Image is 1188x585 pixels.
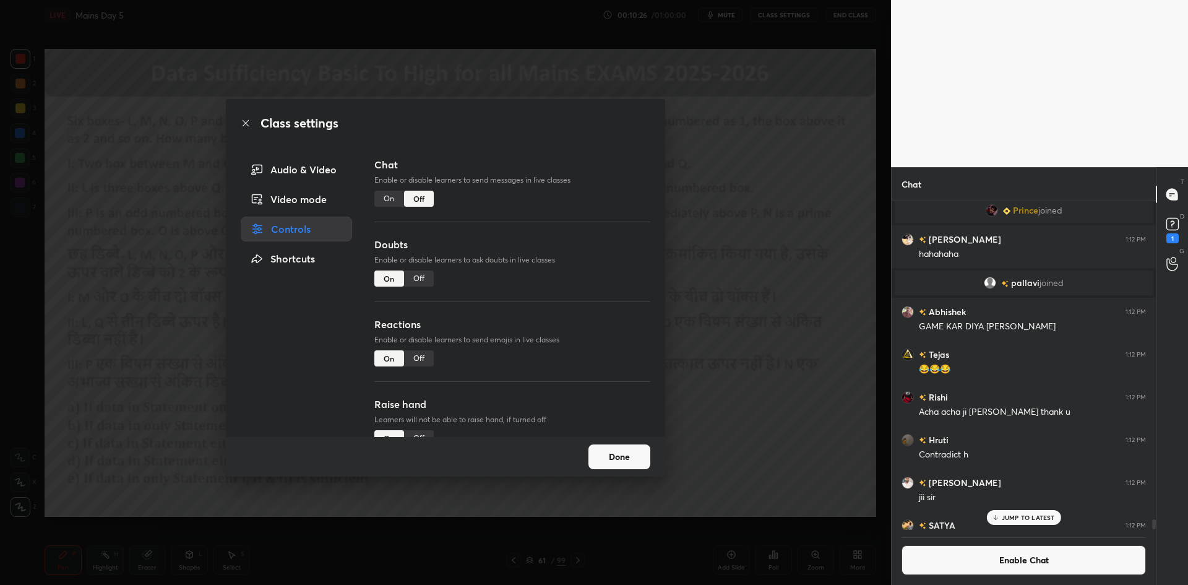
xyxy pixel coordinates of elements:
[1180,212,1184,221] p: D
[1179,246,1184,256] p: G
[374,397,650,412] h3: Raise hand
[919,352,926,358] img: no-rating-badge.077c3623.svg
[919,236,926,243] img: no-rating-badge.077c3623.svg
[919,309,926,316] img: no-rating-badge.077c3623.svg
[404,191,434,207] div: Off
[926,391,948,404] h6: Rishi
[1013,206,1038,215] span: Prince
[926,519,955,532] h6: SATYA
[902,545,1146,575] button: Enable Chat
[1181,177,1184,186] p: T
[374,317,650,332] h3: Reactions
[926,305,966,318] h6: Abhishek
[1126,522,1146,529] div: 1:12 PM
[260,114,338,132] h2: Class settings
[374,254,650,266] p: Enable or disable learners to ask doubts in live classes
[926,476,1001,489] h6: [PERSON_NAME]
[892,201,1156,530] div: grid
[919,248,1146,261] div: hahahaha
[1038,206,1062,215] span: joined
[902,519,914,532] img: be6a8eb4c6bd497e967de22eea8013e9.jpg
[902,306,914,318] img: d502f24fec7f482aa8d61f71097c205a.jpg
[374,350,404,366] div: On
[926,433,949,446] h6: Hruti
[919,449,1146,461] div: Contradict h
[1166,233,1179,243] div: 1
[374,157,650,172] h3: Chat
[1126,308,1146,316] div: 1:12 PM
[902,233,914,246] img: 6ffa9314c1c447a1bcada66da3f98a4f.36421904_3
[919,363,1146,376] div: 😂😂😂
[374,430,404,446] div: On
[374,191,404,207] div: On
[919,394,926,401] img: no-rating-badge.077c3623.svg
[919,492,1146,504] div: jii sir
[919,522,926,529] img: no-rating-badge.077c3623.svg
[404,271,434,287] div: Off
[926,233,1001,246] h6: [PERSON_NAME]
[1002,514,1055,521] p: JUMP TO LATEST
[919,321,1146,333] div: GAME KAR DIYA [PERSON_NAME]
[241,187,352,212] div: Video mode
[1126,394,1146,401] div: 1:12 PM
[374,237,650,252] h3: Doubts
[1126,436,1146,444] div: 1:12 PM
[902,349,914,361] img: 60ab848ff2fa4a23be06bbc47dc1e462.52377515_3
[374,414,650,425] p: Learners will not be able to raise hand, if turned off
[404,430,434,446] div: Off
[1126,236,1146,243] div: 1:12 PM
[1039,278,1064,288] span: joined
[1003,207,1010,215] img: Learner_Badge_beginner_1_8b307cf2a0.svg
[919,406,1146,418] div: Acha acha ji [PERSON_NAME] thank u
[241,246,352,271] div: Shortcuts
[588,444,650,469] button: Done
[892,168,931,201] p: Chat
[404,350,434,366] div: Off
[919,480,926,487] img: no-rating-badge.077c3623.svg
[902,477,914,489] img: 0d05705451774a9ba02fb1dab29838bc.jpg
[374,334,650,345] p: Enable or disable learners to send emojis in live classes
[919,437,926,444] img: no-rating-badge.077c3623.svg
[902,391,914,404] img: 7e0d6d2ffc394448af08854bd46cd62c.jpg
[984,277,996,289] img: default.png
[374,175,650,186] p: Enable or disable learners to send messages in live classes
[926,348,949,361] h6: Tejas
[1126,479,1146,487] div: 1:12 PM
[241,217,352,241] div: Controls
[1011,278,1039,288] span: pallavi
[1001,280,1009,287] img: no-rating-badge.077c3623.svg
[374,271,404,287] div: On
[241,157,352,182] div: Audio & Video
[902,434,914,446] img: 997a5e620c0243e5b6886538e59e6961.jpg
[986,204,998,217] img: e843685a4bcd4eebb24ae2418c4d0a95.jpg
[1126,351,1146,358] div: 1:12 PM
